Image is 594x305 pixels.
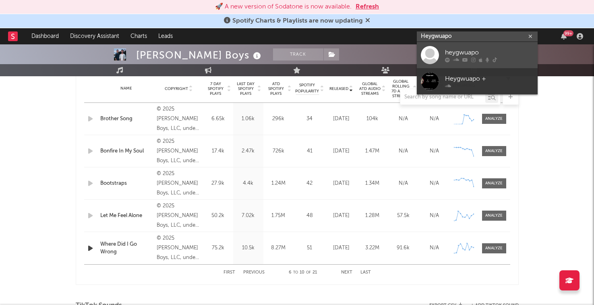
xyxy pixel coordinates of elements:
div: 8.27M [265,244,292,252]
div: heygwuapo [445,48,534,57]
div: 726k [265,147,292,155]
div: 48 [296,212,324,220]
div: 1.06k [235,115,261,123]
button: 99+ [561,33,567,40]
div: 104k [359,115,386,123]
div: 1.75M [265,212,292,220]
a: Brother Song [100,115,153,123]
div: 🚀 A new version of Sodatone is now available. [215,2,352,12]
span: Spotify Charts & Playlists are now updating [232,18,363,24]
a: heygwuapo [417,42,538,68]
div: [PERSON_NAME] Boys [136,48,263,62]
button: Refresh [356,2,379,12]
div: N/A [421,244,448,252]
div: N/A [421,115,448,123]
span: of [306,271,311,274]
div: 91.6k [390,244,417,252]
div: N/A [421,180,448,188]
div: 41 [296,147,324,155]
span: Released [329,86,348,91]
span: Dismiss [365,18,370,24]
div: [DATE] [328,147,355,155]
button: Track [273,48,323,61]
div: 27.9k [205,180,231,188]
div: © 2025 [PERSON_NAME] Boys, LLC, under exclusive license to UMG Recordings, Inc. [157,234,201,263]
span: Last Day Spotify Plays [235,81,257,96]
button: Last [360,270,371,275]
a: Bonfire In My Soul [100,147,153,155]
div: 296k [265,115,292,123]
span: Global Rolling 7D Audio Streams [390,79,412,98]
input: Search for artists [417,31,538,42]
div: 17.4k [205,147,231,155]
div: [DATE] [328,212,355,220]
div: 3.22M [359,244,386,252]
a: Charts [125,28,153,44]
div: 75.2k [205,244,231,252]
span: 7 Day Spotify Plays [205,81,226,96]
div: [DATE] [328,115,355,123]
span: Global ATD Audio Streams [359,81,381,96]
div: N/A [390,115,417,123]
div: 57.5k [390,212,417,220]
div: N/A [390,147,417,155]
div: 99 + [563,30,573,36]
div: 51 [296,244,324,252]
div: N/A [421,147,448,155]
a: Discovery Assistant [64,28,125,44]
div: 6.65k [205,115,231,123]
button: Previous [243,270,265,275]
div: © 2025 [PERSON_NAME] Boys, LLC, under exclusive license to UMG Recordings, Inc. [157,169,201,198]
div: 7.02k [235,212,261,220]
span: to [293,271,298,274]
div: 6 10 21 [281,268,325,278]
a: Leads [153,28,178,44]
div: 10.5k [235,244,261,252]
button: First [224,270,235,275]
div: 1.28M [359,212,386,220]
div: [DATE] [328,180,355,188]
div: N/A [421,212,448,220]
span: Spotify Popularity [295,82,319,94]
span: ATD Spotify Plays [265,81,287,96]
div: 42 [296,180,324,188]
div: N/A [390,180,417,188]
div: 50.2k [205,212,231,220]
a: Heygwuapo + [417,68,538,94]
button: Next [341,270,352,275]
span: Copyright [165,86,188,91]
div: © 2025 [PERSON_NAME] Boys, LLC, under exclusive license to UMG Recordings, Inc. [157,137,201,166]
div: © 2025 [PERSON_NAME] Boys, LLC, under exclusive license to UMG Recordings, Inc. [157,104,201,134]
div: 34 [296,115,324,123]
div: 1.47M [359,147,386,155]
a: Bootstraps [100,180,153,188]
a: Let Me Feel Alone [100,212,153,220]
input: Search by song name or URL [400,94,485,100]
div: 1.24M [265,180,292,188]
div: [DATE] [328,244,355,252]
div: Name [100,86,153,92]
div: 2.47k [235,147,261,155]
div: Heygwuapo + [445,74,534,84]
div: © 2025 [PERSON_NAME] Boys, LLC, under exclusive license to UMG Recordings, Inc. [157,201,201,230]
div: 4.4k [235,180,261,188]
a: Dashboard [26,28,64,44]
div: 1.34M [359,180,386,188]
a: Where Did I Go Wrong [100,240,153,256]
